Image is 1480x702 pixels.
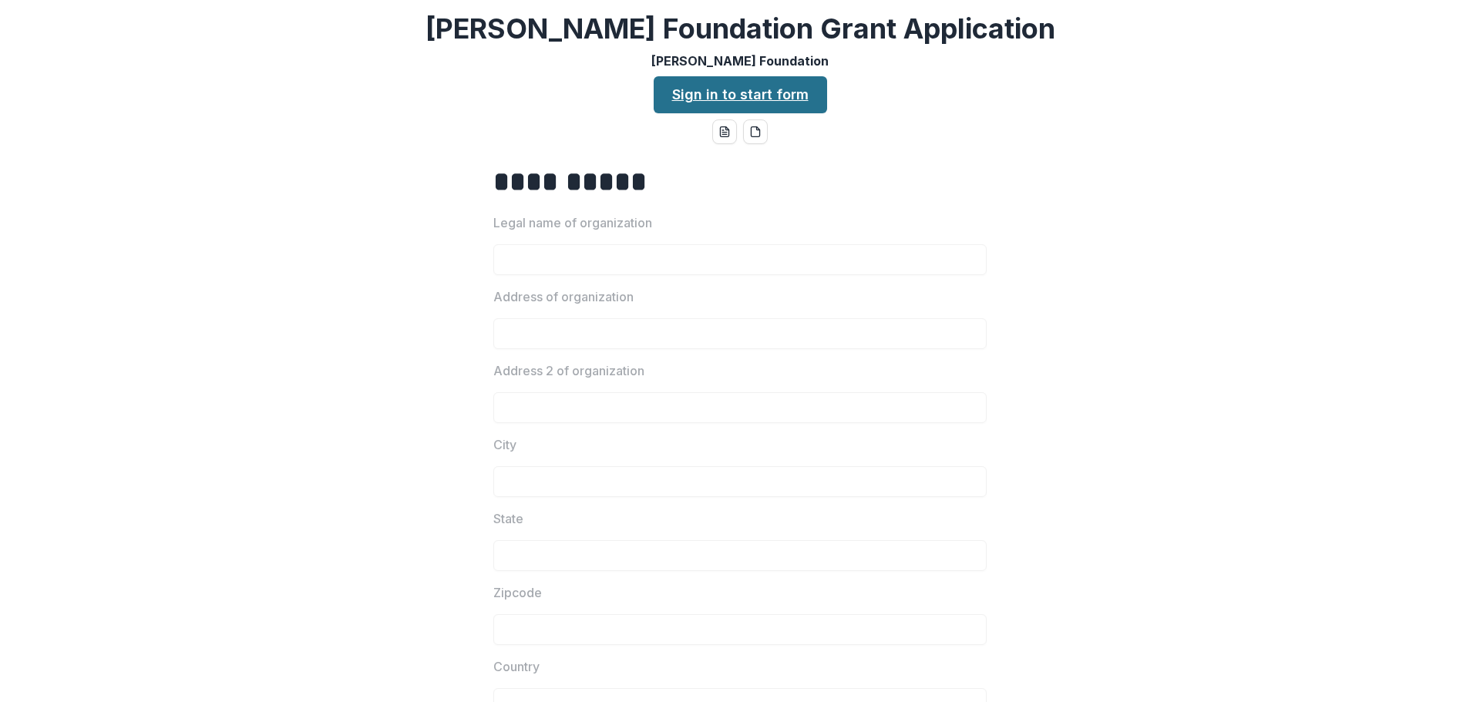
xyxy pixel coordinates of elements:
[493,213,652,232] p: Legal name of organization
[493,509,523,528] p: State
[712,119,737,144] button: word-download
[493,583,542,602] p: Zipcode
[425,12,1055,45] h2: [PERSON_NAME] Foundation Grant Application
[493,287,634,306] p: Address of organization
[493,657,540,676] p: Country
[651,52,829,70] p: [PERSON_NAME] Foundation
[493,435,516,454] p: City
[654,76,827,113] a: Sign in to start form
[493,361,644,380] p: Address 2 of organization
[743,119,768,144] button: pdf-download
